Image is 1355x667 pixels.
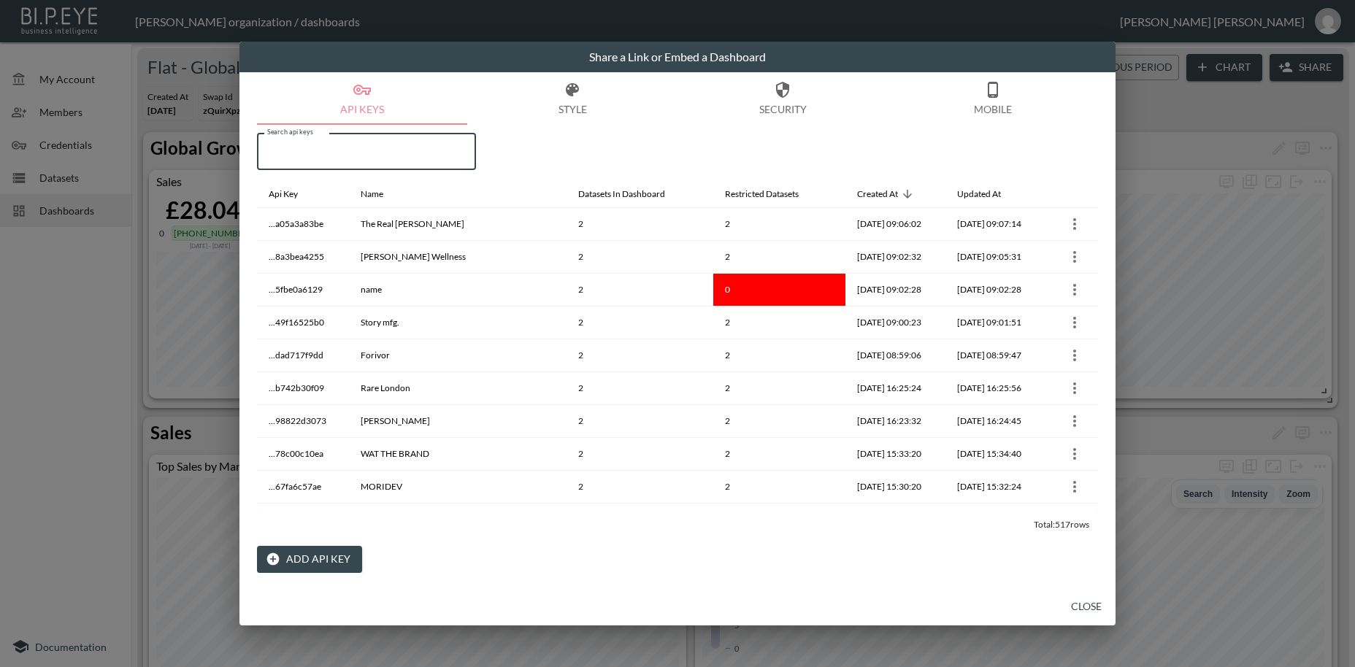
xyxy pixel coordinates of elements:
th: 2 [567,274,713,306]
th: 2025-09-16, 15:32:24 [945,471,1045,504]
th: 2 [567,438,713,471]
th: ...cf099c3cc4 [257,504,349,536]
th: 2 [713,306,845,339]
th: Forivor [349,339,567,372]
th: name [349,274,567,306]
th: {"key":null,"ref":null,"props":{"row":{"id":"edc693e0-3219-4ede-b7e3-abd5596a66a1","apiKey":"...5... [1045,274,1098,306]
label: Search api keys [267,127,313,136]
th: ...8a3bea4255 [257,241,349,274]
th: {"key":null,"ref":null,"props":{"row":{"id":"8082bb32-e763-4b9f-ac5d-3dece067443d","apiKey":"...8... [1045,241,1098,274]
span: Total: 517 rows [1034,519,1089,530]
th: The Real McCoy's [349,208,567,241]
th: ...78c00c10ea [257,438,349,471]
th: Rare London [349,372,567,405]
span: Name [361,185,402,203]
h2: Share a Link or Embed a Dashboard [239,42,1116,72]
th: {"key":null,"ref":null,"props":{"row":{"id":"ff23e1a0-8647-41ae-ae19-6cef31a99fb4","apiKey":"...9... [1045,405,1098,438]
th: 2 [567,241,713,274]
th: 2025-09-19, 09:02:28 [845,274,945,306]
th: 2 [713,471,845,504]
th: 2 [567,208,713,241]
th: {"key":null,"ref":null,"props":{"row":{"id":"dcbe7995-7a33-404f-bbb1-25a239548d69","apiKey":"...4... [1045,306,1098,339]
th: ...49f16525b0 [257,306,349,339]
th: 2 [713,241,845,274]
button: more [1063,377,1086,400]
div: Restricted Datasets [725,185,799,203]
th: Highland 2000 [349,504,567,536]
th: 2025-09-19, 09:02:32 [845,241,945,274]
button: more [1063,344,1086,367]
button: more [1063,278,1086,301]
th: {"key":null,"ref":null,"props":{"row":{"id":"20e3fa63-08a9-4c0e-abb3-a2fe0fb57727","apiKey":"...6... [1045,471,1098,504]
th: 2025-09-17, 16:24:45 [945,405,1045,438]
span: Updated At [957,185,1020,203]
th: 2025-09-17, 16:23:32 [845,405,945,438]
th: {"key":null,"ref":null,"props":{"row":{"id":"2254b66a-9043-44b8-9429-7729f490358f","apiKey":"...7... [1045,438,1098,471]
th: Marfa Stance [349,405,567,438]
span: Api Key [269,185,317,203]
button: more [1063,212,1086,236]
button: API Keys [257,72,467,125]
th: 2 [713,372,845,405]
div: Api Key [269,185,298,203]
th: 2 [713,438,845,471]
th: {"key":null,"ref":null,"props":{"row":{"id":"e432b2da-25cc-4e72-bf28-198fb5f105ed","apiKey":"...b... [1045,372,1098,405]
th: 2 [567,372,713,405]
th: 2 [713,504,845,536]
th: 2025-09-16, 15:33:20 [845,438,945,471]
th: WAT THE BRAND [349,438,567,471]
button: Close [1063,593,1110,620]
th: ...b742b30f09 [257,372,349,405]
th: 2 [567,306,713,339]
div: Updated At [957,185,1001,203]
th: 2025-09-16, 15:30:01 [945,504,1045,536]
th: 2025-09-19, 08:59:47 [945,339,1045,372]
div: Datasets In Dashboard [578,185,665,203]
button: Mobile [888,72,1098,125]
button: Security [677,72,888,125]
button: more [1063,442,1086,466]
th: Story mfg. [349,306,567,339]
th: ...98822d3073 [257,405,349,438]
th: 2 [713,208,845,241]
button: more [1063,245,1086,269]
button: Style [467,72,677,125]
th: ...5fbe0a6129 [257,274,349,306]
span: Restricted Datasets [725,185,818,203]
th: 2 [567,471,713,504]
th: {"key":null,"ref":null,"props":{"row":{"id":"ca77bdad-e245-42ff-85e2-16fb5257333b","apiKey":"...c... [1045,504,1098,536]
th: 2025-09-19, 09:01:51 [945,306,1045,339]
th: MORIDEV [349,471,567,504]
th: 2025-09-19, 08:59:06 [845,339,945,372]
button: more [1063,508,1086,531]
button: more [1063,409,1086,433]
th: {"key":null,"ref":null,"props":{"row":{"id":"30394189-fa06-458d-a328-3732561b6ae6","apiKey":"...d... [1045,339,1098,372]
th: 2025-09-17, 16:25:24 [845,372,945,405]
th: 2 [567,339,713,372]
span: Created At [857,185,917,203]
th: Taylor Dukes Wellness [349,241,567,274]
th: 2 [567,405,713,438]
th: 2 [567,504,713,536]
div: Name [361,185,383,203]
th: 2 [713,339,845,372]
th: 2025-09-19, 09:06:02 [845,208,945,241]
th: 2025-09-16, 15:30:20 [845,471,945,504]
th: 2025-09-19, 09:07:14 [945,208,1045,241]
span: Datasets In Dashboard [578,185,684,203]
th: ...a05a3a83be [257,208,349,241]
th: 2025-09-16, 15:19:03 [845,504,945,536]
button: more [1063,311,1086,334]
th: {"key":null,"ref":null,"props":{"row":{"id":"f771ea2c-7a00-440e-8393-3f3a6d7dde49","apiKey":"...a... [1045,208,1098,241]
th: ...dad717f9dd [257,339,349,372]
th: 2025-09-17, 16:25:56 [945,372,1045,405]
th: 2025-09-19, 09:00:23 [845,306,945,339]
div: Created At [857,185,898,203]
th: 2025-09-16, 15:34:40 [945,438,1045,471]
button: Add API Key [257,546,362,573]
th: 0 [713,274,845,306]
th: 2 [713,405,845,438]
th: ...67fa6c57ae [257,471,349,504]
button: more [1063,475,1086,498]
th: 2025-09-19, 09:05:31 [945,241,1045,274]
